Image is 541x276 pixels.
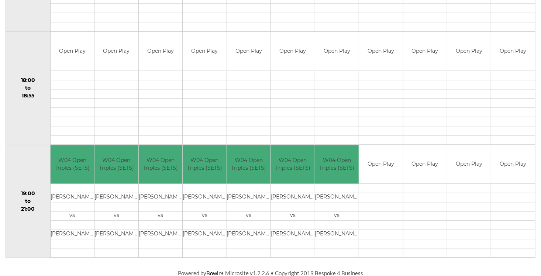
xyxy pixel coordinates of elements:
[139,230,182,239] td: [PERSON_NAME]
[51,32,94,70] td: Open Play
[139,193,182,202] td: [PERSON_NAME]
[359,145,403,184] td: Open Play
[359,32,403,70] td: Open Play
[51,211,94,221] td: vs
[139,211,182,221] td: vs
[315,230,359,239] td: [PERSON_NAME]
[403,145,447,184] td: Open Play
[183,230,226,239] td: [PERSON_NAME]
[315,145,359,184] td: W04 Open Triples (SETS)
[51,145,94,184] td: W04 Open Triples (SETS)
[447,145,491,184] td: Open Play
[271,193,314,202] td: [PERSON_NAME]
[227,193,270,202] td: [PERSON_NAME]
[183,32,226,70] td: Open Play
[94,145,138,184] td: W04 Open Triples (SETS)
[51,230,94,239] td: [PERSON_NAME]
[183,193,226,202] td: [PERSON_NAME]
[315,211,359,221] td: vs
[6,32,51,145] td: 18:00 to 18:55
[403,32,447,70] td: Open Play
[139,32,182,70] td: Open Play
[315,193,359,202] td: [PERSON_NAME]
[447,32,491,70] td: Open Play
[227,32,270,70] td: Open Play
[183,145,226,184] td: W04 Open Triples (SETS)
[271,230,314,239] td: [PERSON_NAME]
[94,193,138,202] td: [PERSON_NAME]
[94,32,138,70] td: Open Play
[227,145,270,184] td: W04 Open Triples (SETS)
[94,211,138,221] td: vs
[491,145,535,184] td: Open Play
[315,32,359,70] td: Open Play
[271,211,314,221] td: vs
[271,145,314,184] td: W04 Open Triples (SETS)
[6,145,51,258] td: 19:00 to 21:00
[51,193,94,202] td: [PERSON_NAME]
[183,211,226,221] td: vs
[227,211,270,221] td: vs
[271,32,314,70] td: Open Play
[491,32,535,70] td: Open Play
[227,230,270,239] td: [PERSON_NAME]
[139,145,182,184] td: W04 Open Triples (SETS)
[94,230,138,239] td: [PERSON_NAME]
